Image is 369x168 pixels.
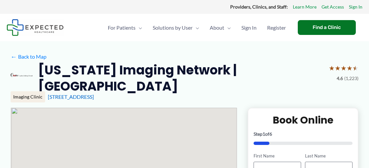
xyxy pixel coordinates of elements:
label: First Name [254,153,301,159]
a: Sign In [236,16,262,39]
a: ←Back to Map [11,52,46,62]
span: Menu Toggle [224,16,231,39]
strong: Providers, Clinics, and Staff: [230,4,288,10]
span: ★ [347,62,353,74]
span: Sign In [241,16,257,39]
span: ← [11,53,17,60]
a: For PatientsMenu Toggle [103,16,147,39]
a: Find a Clinic [298,20,356,35]
span: Solutions by User [153,16,193,39]
span: ★ [329,62,335,74]
a: [STREET_ADDRESS] [48,94,94,100]
a: Solutions by UserMenu Toggle [147,16,204,39]
div: Imaging Clinic [11,91,45,102]
span: 4.6 [337,74,343,83]
span: 6 [269,131,272,137]
label: Last Name [305,153,353,159]
h2: [US_STATE] Imaging Network | [GEOGRAPHIC_DATA] [38,62,323,95]
span: 1 [262,131,265,137]
span: Register [267,16,286,39]
span: (1,223) [344,74,358,83]
span: ★ [335,62,341,74]
img: Expected Healthcare Logo - side, dark font, small [7,19,64,36]
a: Get Access [322,3,344,11]
span: For Patients [108,16,136,39]
h2: Book Online [254,114,353,126]
span: Menu Toggle [136,16,142,39]
span: ★ [353,62,358,74]
a: Register [262,16,291,39]
span: ★ [341,62,347,74]
a: Learn More [293,3,317,11]
span: Menu Toggle [193,16,199,39]
nav: Primary Site Navigation [103,16,291,39]
p: Step of [254,132,353,136]
span: About [210,16,224,39]
a: Sign In [349,3,362,11]
a: AboutMenu Toggle [204,16,236,39]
